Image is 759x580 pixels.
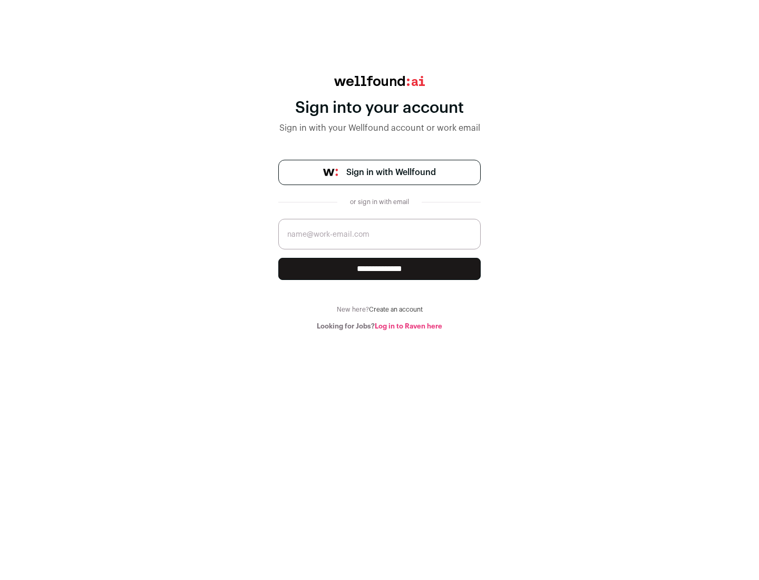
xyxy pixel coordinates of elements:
[369,306,423,313] a: Create an account
[334,76,425,86] img: wellfound:ai
[346,166,436,179] span: Sign in with Wellfound
[278,305,481,314] div: New here?
[278,322,481,331] div: Looking for Jobs?
[278,122,481,134] div: Sign in with your Wellfound account or work email
[346,198,413,206] div: or sign in with email
[278,160,481,185] a: Sign in with Wellfound
[375,323,442,330] a: Log in to Raven here
[323,169,338,176] img: wellfound-symbol-flush-black-fb3c872781a75f747ccb3a119075da62bfe97bd399995f84a933054e44a575c4.png
[278,219,481,249] input: name@work-email.com
[278,99,481,118] div: Sign into your account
